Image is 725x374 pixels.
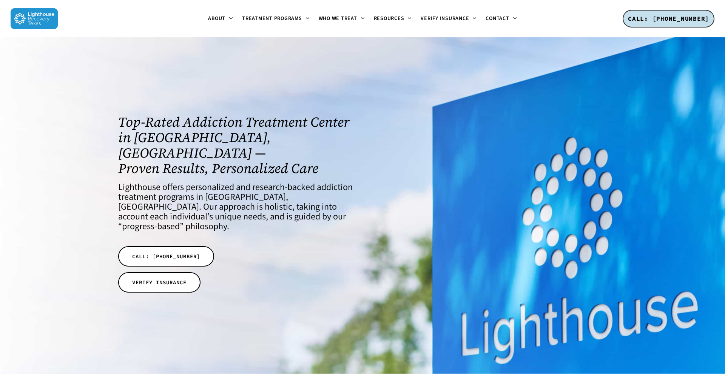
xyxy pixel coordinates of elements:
[319,15,357,22] span: Who We Treat
[369,16,416,22] a: Resources
[122,220,180,233] a: progress-based
[416,16,481,22] a: Verify Insurance
[421,15,469,22] span: Verify Insurance
[481,16,521,22] a: Contact
[11,8,58,29] img: Lighthouse Recovery Texas
[132,253,200,260] span: CALL: [PHONE_NUMBER]
[623,10,714,28] a: CALL: [PHONE_NUMBER]
[204,16,238,22] a: About
[242,15,302,22] span: Treatment Programs
[118,182,353,231] h4: Lighthouse offers personalized and research-backed addiction treatment programs in [GEOGRAPHIC_DA...
[118,114,353,176] h1: Top-Rated Addiction Treatment Center in [GEOGRAPHIC_DATA], [GEOGRAPHIC_DATA] — Proven Results, Pe...
[132,279,187,286] span: VERIFY INSURANCE
[374,15,404,22] span: Resources
[118,272,201,293] a: VERIFY INSURANCE
[314,16,369,22] a: Who We Treat
[238,16,314,22] a: Treatment Programs
[208,15,225,22] span: About
[118,246,214,267] a: CALL: [PHONE_NUMBER]
[486,15,509,22] span: Contact
[628,15,709,22] span: CALL: [PHONE_NUMBER]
